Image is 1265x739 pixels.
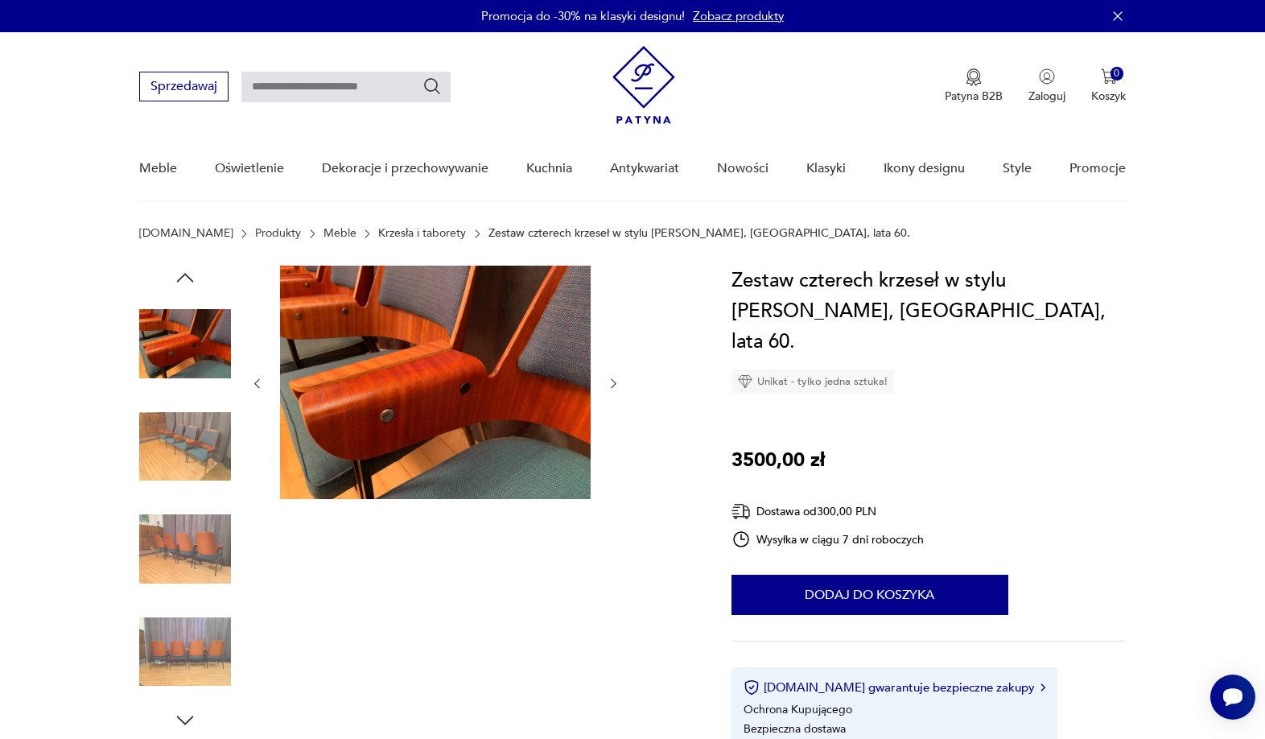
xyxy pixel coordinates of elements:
p: Zestaw czterech krzeseł w stylu [PERSON_NAME], [GEOGRAPHIC_DATA], lata 60. [488,227,910,240]
a: Krzesła i taborety [378,227,466,240]
a: Klasyki [806,138,846,200]
a: Ikony designu [884,138,965,200]
img: Ikona medalu [966,68,982,86]
button: Patyna B2B [945,68,1003,104]
button: 0Koszyk [1091,68,1126,104]
button: Dodaj do koszyka [731,575,1008,615]
img: Zdjęcie produktu Zestaw czterech krzeseł w stylu Hanno Von Gustedta, Austria, lata 60. [139,298,231,390]
a: Style [1003,138,1032,200]
img: Zdjęcie produktu Zestaw czterech krzeseł w stylu Hanno Von Gustedta, Austria, lata 60. [139,503,231,595]
a: Produkty [255,227,301,240]
a: Nowości [717,138,768,200]
a: Meble [323,227,356,240]
p: Patyna B2B [945,89,1003,104]
button: Sprzedawaj [139,72,229,101]
div: Dostawa od 300,00 PLN [731,502,925,522]
p: Koszyk [1091,89,1126,104]
img: Ikonka użytkownika [1039,68,1055,85]
img: Patyna - sklep z meblami i dekoracjami vintage [612,46,675,124]
p: Promocja do -30% na klasyki designu! [481,8,685,24]
img: Ikona dostawy [731,502,751,522]
div: Wysyłka w ciągu 7 dni roboczych [731,530,925,549]
a: Dekoracje i przechowywanie [322,138,488,200]
img: Zdjęcie produktu Zestaw czterech krzeseł w stylu Hanno Von Gustedta, Austria, lata 60. [139,606,231,698]
p: 3500,00 zł [731,445,825,476]
div: 0 [1110,67,1124,81]
img: Zdjęcie produktu Zestaw czterech krzeseł w stylu Hanno Von Gustedta, Austria, lata 60. [139,401,231,493]
button: Zaloguj [1028,68,1065,104]
img: Zdjęcie produktu Zestaw czterech krzeseł w stylu Hanno Von Gustedta, Austria, lata 60. [280,266,591,499]
img: Ikona koszyka [1101,68,1117,85]
a: Oświetlenie [215,138,284,200]
a: Zobacz produkty [693,8,784,24]
a: Promocje [1069,138,1126,200]
li: Bezpieczna dostawa [744,721,846,737]
img: Ikona strzałki w prawo [1040,683,1045,692]
a: Antykwariat [610,138,679,200]
iframe: Smartsupp widget button [1210,675,1255,720]
img: Ikona certyfikatu [744,679,760,696]
button: Szukaj [422,76,442,96]
p: Zaloguj [1028,89,1065,104]
a: Ikona medaluPatyna B2B [945,68,1003,104]
a: Kuchnia [526,138,572,200]
img: Ikona diamentu [738,374,752,389]
a: [DOMAIN_NAME] [139,227,233,240]
h1: Zestaw czterech krzeseł w stylu [PERSON_NAME], [GEOGRAPHIC_DATA], lata 60. [731,266,1126,357]
button: [DOMAIN_NAME] gwarantuje bezpieczne zakupy [744,679,1045,696]
a: Meble [139,138,177,200]
div: Unikat - tylko jedna sztuka! [731,369,894,394]
a: Sprzedawaj [139,82,229,93]
li: Ochrona Kupującego [744,702,852,717]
